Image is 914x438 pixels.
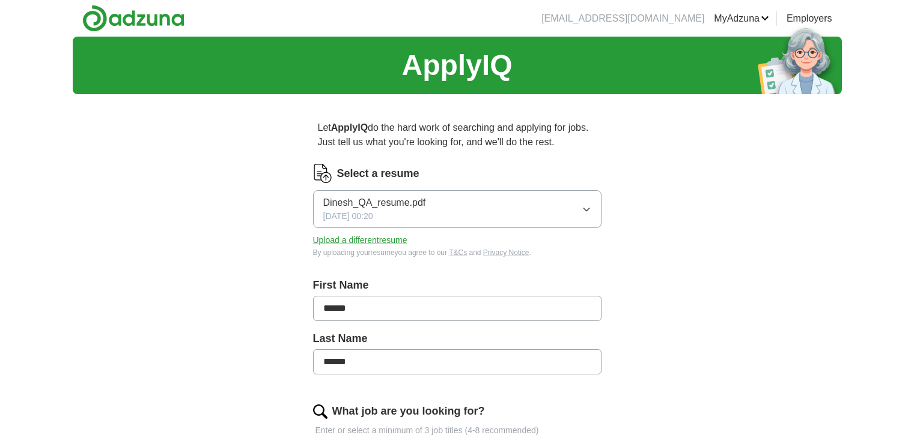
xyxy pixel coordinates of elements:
p: Let do the hard work of searching and applying for jobs. Just tell us what you're looking for, an... [313,116,602,154]
button: Dinesh_QA_resume.pdf[DATE] 00:20 [313,190,602,228]
div: By uploading your resume you agree to our and . [313,247,602,258]
li: [EMAIL_ADDRESS][DOMAIN_NAME] [541,11,704,26]
strong: ApplyIQ [331,122,368,133]
label: What job are you looking for? [332,403,485,419]
a: MyAdzuna [714,11,769,26]
a: Employers [787,11,832,26]
img: Adzuna logo [82,5,184,32]
span: Dinesh_QA_resume.pdf [323,196,426,210]
button: Upload a differentresume [313,234,407,247]
label: Select a resume [337,166,419,182]
img: search.png [313,404,328,419]
h1: ApplyIQ [401,44,512,87]
a: Privacy Notice [483,248,529,257]
img: CV Icon [313,164,332,183]
span: [DATE] 00:20 [323,210,373,223]
label: Last Name [313,331,602,347]
label: First Name [313,277,602,293]
p: Enter or select a minimum of 3 job titles (4-8 recommended) [313,424,602,437]
a: T&Cs [449,248,467,257]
